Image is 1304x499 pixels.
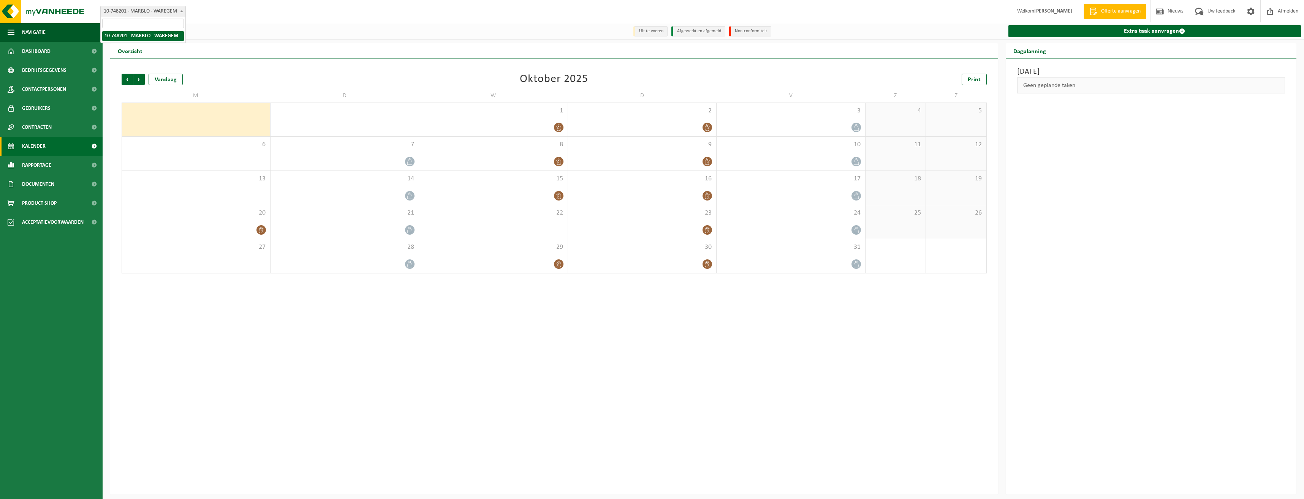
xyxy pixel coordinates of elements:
[22,137,46,156] span: Kalender
[274,175,415,183] span: 14
[520,74,588,85] div: Oktober 2025
[572,243,713,251] span: 30
[926,89,986,103] td: Z
[126,243,266,251] span: 27
[423,175,564,183] span: 15
[423,243,564,251] span: 29
[274,141,415,149] span: 7
[930,107,982,115] span: 5
[568,89,717,103] td: D
[869,209,922,217] span: 25
[22,175,54,194] span: Documenten
[1006,43,1054,58] h2: Dagplanning
[122,74,133,85] span: Vorige
[22,80,66,99] span: Contactpersonen
[572,209,713,217] span: 23
[1017,77,1285,93] div: Geen geplande taken
[22,61,66,80] span: Bedrijfsgegevens
[720,141,861,149] span: 10
[572,107,713,115] span: 2
[423,209,564,217] span: 22
[274,243,415,251] span: 28
[671,26,725,36] li: Afgewerkt en afgemeld
[633,26,668,36] li: Uit te voeren
[271,89,419,103] td: D
[133,74,145,85] span: Volgende
[720,175,861,183] span: 17
[1099,8,1143,15] span: Offerte aanvragen
[1034,8,1072,14] strong: [PERSON_NAME]
[572,175,713,183] span: 16
[869,107,922,115] span: 4
[122,89,271,103] td: M
[930,209,982,217] span: 26
[930,175,982,183] span: 19
[22,23,46,42] span: Navigatie
[22,194,57,213] span: Product Shop
[126,209,266,217] span: 20
[1008,25,1301,37] a: Extra taak aanvragen
[22,99,51,118] span: Gebruikers
[102,31,184,41] li: 10-748201 - MARBLO - WAREGEM
[968,77,981,83] span: Print
[22,42,51,61] span: Dashboard
[419,89,568,103] td: W
[22,213,84,232] span: Acceptatievoorwaarden
[126,141,266,149] span: 6
[720,107,861,115] span: 3
[101,6,185,17] span: 10-748201 - MARBLO - WAREGEM
[423,107,564,115] span: 1
[729,26,771,36] li: Non-conformiteit
[1084,4,1146,19] a: Offerte aanvragen
[149,74,183,85] div: Vandaag
[274,209,415,217] span: 21
[572,141,713,149] span: 9
[1017,66,1285,77] h3: [DATE]
[869,175,922,183] span: 18
[720,209,861,217] span: 24
[22,118,52,137] span: Contracten
[930,141,982,149] span: 12
[22,156,51,175] span: Rapportage
[423,141,564,149] span: 8
[110,43,150,58] h2: Overzicht
[100,6,186,17] span: 10-748201 - MARBLO - WAREGEM
[866,89,926,103] td: Z
[720,243,861,251] span: 31
[962,74,987,85] a: Print
[126,175,266,183] span: 13
[869,141,922,149] span: 11
[717,89,866,103] td: V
